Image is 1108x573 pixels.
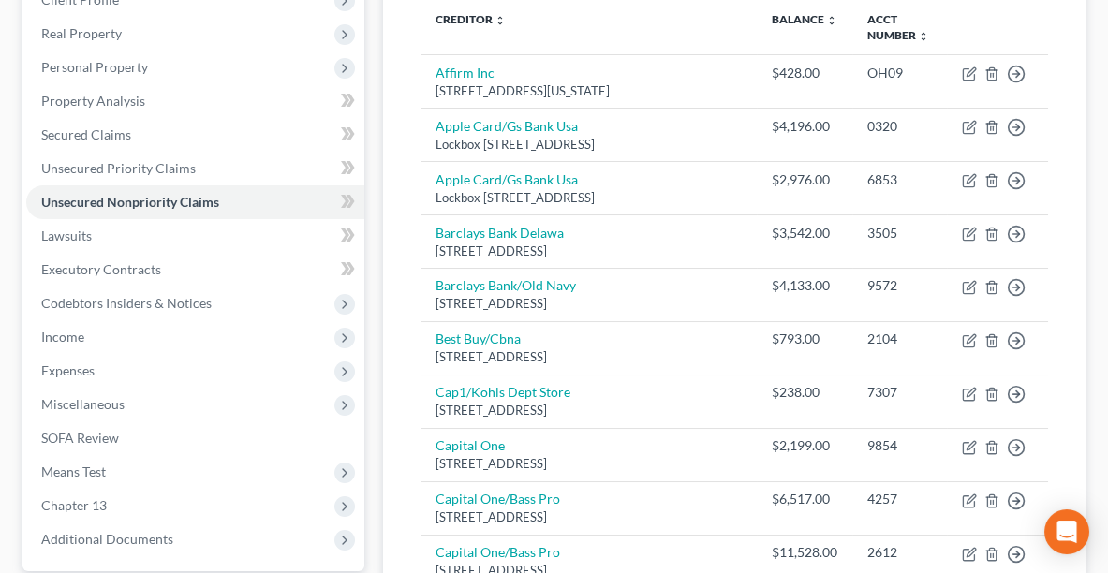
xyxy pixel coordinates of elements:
span: Personal Property [41,59,148,75]
div: [STREET_ADDRESS] [436,402,742,419]
span: Income [41,329,84,345]
a: Unsecured Nonpriority Claims [26,185,364,219]
span: Executory Contracts [41,261,161,277]
span: Chapter 13 [41,497,107,513]
div: 7307 [867,383,932,402]
a: Capital One [436,437,505,453]
span: Unsecured Nonpriority Claims [41,194,219,210]
span: Codebtors Insiders & Notices [41,295,212,311]
span: Expenses [41,362,95,378]
a: Executory Contracts [26,253,364,286]
div: $11,528.00 [772,543,837,562]
div: [STREET_ADDRESS][US_STATE] [436,82,742,100]
span: Unsecured Priority Claims [41,160,196,176]
div: $2,976.00 [772,170,837,189]
div: OH09 [867,64,932,82]
div: [STREET_ADDRESS] [436,455,742,473]
a: Best Buy/Cbna [436,331,521,346]
a: Barclays Bank Delawa [436,225,564,241]
div: [STREET_ADDRESS] [436,348,742,366]
div: 9572 [867,276,932,295]
div: $4,196.00 [772,117,837,136]
a: Apple Card/Gs Bank Usa [436,118,578,134]
div: $4,133.00 [772,276,837,295]
a: Affirm Inc [436,65,495,81]
i: unfold_more [495,15,506,26]
div: 2612 [867,543,932,562]
a: Capital One/Bass Pro [436,544,560,560]
a: Barclays Bank/Old Navy [436,277,576,293]
span: Means Test [41,463,106,479]
div: 2104 [867,330,932,348]
div: $428.00 [772,64,837,82]
i: unfold_more [826,15,837,26]
a: SOFA Review [26,421,364,455]
div: Lockbox [STREET_ADDRESS] [436,136,742,154]
span: SOFA Review [41,430,119,446]
span: Secured Claims [41,126,131,142]
span: Property Analysis [41,93,145,109]
div: 0320 [867,117,932,136]
a: Lawsuits [26,219,364,253]
span: Additional Documents [41,531,173,547]
a: Property Analysis [26,84,364,118]
span: Real Property [41,25,122,41]
a: Creditor unfold_more [436,12,506,26]
a: Unsecured Priority Claims [26,152,364,185]
div: 3505 [867,224,932,242]
div: [STREET_ADDRESS] [436,508,742,526]
a: Cap1/Kohls Dept Store [436,384,570,400]
a: Balance unfold_more [772,12,837,26]
div: $238.00 [772,383,837,402]
div: [STREET_ADDRESS] [436,242,742,260]
div: $793.00 [772,330,837,348]
i: unfold_more [918,31,929,42]
div: $6,517.00 [772,490,837,508]
div: $3,542.00 [772,224,837,242]
div: 6853 [867,170,932,189]
a: Secured Claims [26,118,364,152]
div: Lockbox [STREET_ADDRESS] [436,189,742,207]
a: Capital One/Bass Pro [436,491,560,507]
span: Miscellaneous [41,396,125,412]
div: Open Intercom Messenger [1044,509,1089,554]
div: $2,199.00 [772,436,837,455]
a: Apple Card/Gs Bank Usa [436,171,578,187]
span: Lawsuits [41,228,92,243]
div: 4257 [867,490,932,508]
div: [STREET_ADDRESS] [436,295,742,313]
a: Acct Number unfold_more [867,12,929,42]
div: 9854 [867,436,932,455]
